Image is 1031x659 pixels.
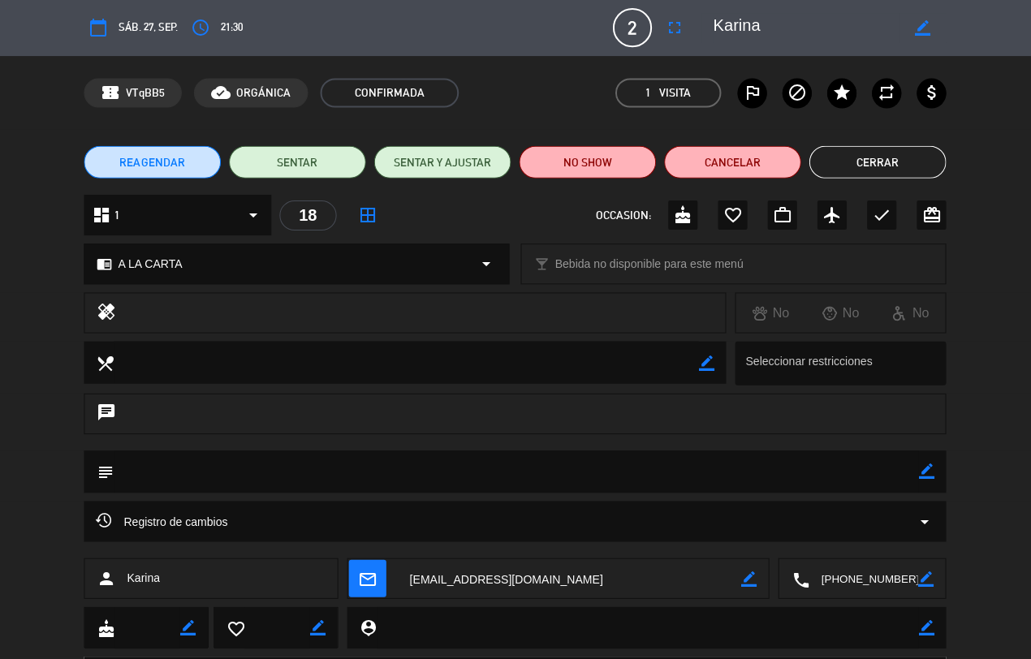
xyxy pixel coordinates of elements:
[192,19,212,38] i: access_time
[231,146,367,179] button: SENTAR
[98,510,230,530] span: Registro de cambios
[103,84,123,103] span: confirmation_number
[913,510,933,530] i: arrow_drop_down
[664,146,800,179] button: Cancelar
[520,146,656,179] button: NO SHOW
[822,205,841,225] i: airplanemode_active
[245,205,265,225] i: arrow_drop_down
[917,463,933,478] i: border_color
[91,19,110,38] i: calendar_today
[129,567,162,586] span: Karina
[321,79,459,108] span: CONFIRMADA
[871,205,891,225] i: check
[921,205,940,225] i: card_giftcard
[831,84,851,103] i: star
[698,355,714,370] i: border_color
[121,19,179,37] span: sáb. 27, sep.
[360,617,378,635] i: person_pin
[311,618,326,634] i: border_color
[98,353,116,371] i: local_dining
[238,84,292,103] span: ORGÁNICA
[787,84,806,103] i: block
[596,206,651,225] span: OCCASION:
[228,618,246,635] i: favorite_border
[874,302,944,323] div: No
[742,84,761,103] i: outlined_flag
[182,618,197,634] i: border_color
[673,205,692,225] i: cake
[360,568,377,586] i: mail_outline
[645,84,651,103] span: 1
[772,205,792,225] i: work_outline
[375,146,511,179] button: SENTAR Y AJUSTAR
[94,205,114,225] i: dashboard
[917,618,933,634] i: border_color
[86,146,222,179] button: REAGENDAR
[99,567,119,587] i: person
[660,14,689,43] button: fullscreen
[99,301,119,324] i: healing
[213,84,232,103] i: cloud_done
[659,84,691,103] em: Visita
[281,200,338,230] div: 18
[477,254,497,274] i: arrow_drop_down
[791,569,809,587] i: local_phone
[805,302,875,323] div: No
[914,21,930,37] i: border_color
[99,402,119,424] i: chat
[128,84,166,103] span: VTqBB5
[723,205,742,225] i: favorite_border
[613,9,652,48] span: 2
[99,618,117,635] i: cake
[809,146,945,179] button: Cerrar
[116,206,122,225] span: 1
[222,19,244,37] span: 21:30
[736,302,805,323] div: No
[921,84,940,103] i: attach_money
[665,19,684,38] i: fullscreen
[740,570,756,585] i: border_color
[359,205,378,225] i: border_all
[534,256,550,272] i: local_bar
[120,255,184,274] span: A LA CARTA
[86,14,115,43] button: calendar_today
[876,84,895,103] i: repeat
[98,462,116,480] i: subject
[122,154,187,171] span: REAGENDAR
[99,256,114,272] i: chrome_reader_mode
[188,14,217,43] button: access_time
[555,255,743,274] span: Bebida no disponible para este menú
[917,570,932,585] i: border_color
